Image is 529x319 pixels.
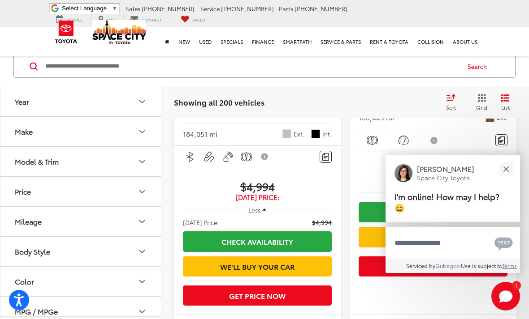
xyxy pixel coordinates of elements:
[502,262,517,269] a: Terms
[279,4,293,13] span: Parts
[185,151,196,162] img: Bluetooth®
[244,202,271,218] button: Less
[183,218,219,227] span: [DATE] Price:
[44,55,459,77] input: Search by Make, Model, or Keyword
[174,27,195,56] a: New
[204,151,215,162] img: Aux Input
[15,307,58,315] div: MPG / MPGe
[126,4,140,13] span: Sales
[137,276,147,286] div: Color
[49,15,90,24] a: Service
[183,129,217,139] div: 184,051 mi
[0,177,162,206] button: PricePrice
[0,207,162,236] button: MileageMileage
[0,117,162,146] button: MakeMake
[137,126,147,136] div: Make
[137,156,147,166] div: Model & Trim
[62,5,117,12] a: Select Language​
[247,27,278,56] a: Finance
[495,134,507,146] button: Comments
[312,218,332,227] span: $4,994
[137,216,147,226] div: Mileage
[137,306,147,316] div: MPG / MPGe
[15,187,31,196] div: Price
[15,157,59,166] div: Model & Trim
[123,15,169,24] a: Contact
[498,136,505,144] img: Comments
[501,103,510,111] span: List
[248,206,260,214] span: Less
[417,174,474,182] p: Space City Toyota
[142,4,195,13] span: [PHONE_NUMBER]
[496,159,516,179] button: Close
[107,17,115,22] span: Map
[494,236,513,251] svg: Text
[406,262,435,269] span: Serviced by
[515,283,517,287] span: 1
[15,217,42,225] div: Mileage
[294,130,304,138] span: Ext.
[62,5,107,12] span: Select Language
[174,15,212,24] a: My Saved Vehicles
[137,246,147,256] div: Body Style
[183,231,332,251] a: Check Availability
[278,27,316,56] a: SmartPath
[492,233,516,253] button: Chat with SMS
[183,256,332,276] a: We'll Buy Your Car
[365,27,413,56] a: Rent a Toyota
[494,94,516,111] button: List View
[316,27,365,56] a: Service & Parts
[459,55,500,77] button: Search
[112,5,117,12] span: ▼
[322,153,330,161] img: Comments
[137,186,147,196] div: Price
[91,15,122,24] a: Map
[222,151,234,162] img: Keyless Entry
[442,94,466,111] button: Select sort value
[359,256,507,276] button: Get Price Now
[49,17,83,47] img: Toyota
[67,17,83,22] span: Service
[491,282,520,310] svg: Start Chat
[476,104,487,111] span: Grid
[359,163,507,177] span: $5,799
[183,285,332,306] button: Get Price Now
[435,262,461,269] a: Gubagoo.
[466,94,494,111] button: Grid View
[448,27,482,56] a: About Us
[137,96,147,106] div: Year
[241,151,252,162] img: Emergency Brake Assist
[183,179,332,193] span: $4,994
[421,131,448,150] button: View Disclaimer
[395,191,499,213] span: I'm online! How may I help? 😀
[417,164,474,174] p: [PERSON_NAME]
[192,17,205,22] span: Saved
[174,97,264,107] span: Showing all 200 vehicles
[461,262,502,269] span: Use is subject to
[295,4,347,13] span: [PHONE_NUMBER]
[221,4,274,13] span: [PHONE_NUMBER]
[257,147,273,166] button: View Disclaimer
[322,130,332,138] span: Int.
[446,103,456,111] span: Sort
[216,27,247,56] a: Specials
[0,267,162,296] button: ColorColor
[311,129,320,138] span: Black
[359,177,507,186] span: [DATE] Price:
[0,237,162,266] button: Body StyleBody Style
[15,97,29,106] div: Year
[413,27,448,56] a: Collision
[15,127,33,136] div: Make
[183,193,332,202] span: [DATE] Price:
[0,147,162,176] button: Model & TrimModel & Trim
[195,27,216,56] a: Used
[359,202,507,222] a: Check Availability
[142,17,162,22] span: Contact
[92,20,146,44] img: Space City Toyota
[15,277,34,285] div: Color
[160,27,174,56] a: Home
[398,135,409,146] img: Cruise Control
[0,87,162,116] button: YearYear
